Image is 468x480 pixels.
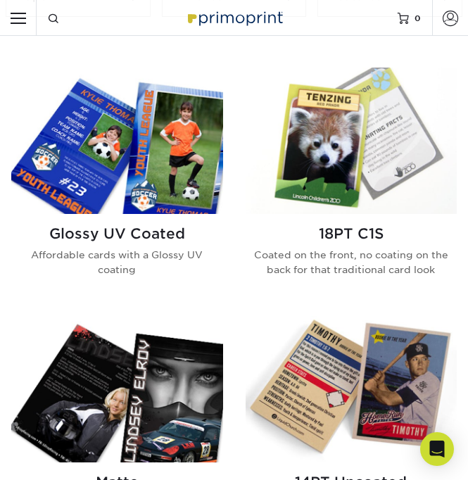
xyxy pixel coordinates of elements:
h2: Glossy UV Coated [11,225,223,242]
img: 14PT Uncoated Trading Cards [246,316,457,462]
div: Open Intercom Messenger [420,432,454,466]
span: 0 [415,13,421,23]
h2: 18PT C1S [246,225,457,242]
a: Glossy UV Coated Trading Cards Glossy UV Coated Affordable cards with a Glossy UV coating [11,68,223,299]
img: 18PT C1S Trading Cards [246,68,457,214]
img: Glossy UV Coated Trading Cards [11,68,223,214]
p: Affordable cards with a Glossy UV coating [11,248,223,277]
img: Matte Trading Cards [11,316,223,462]
img: Primoprint [183,6,285,28]
p: Coated on the front, no coating on the back for that traditional card look [246,248,457,277]
a: 18PT C1S Trading Cards 18PT C1S Coated on the front, no coating on the back for that traditional ... [246,68,457,299]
